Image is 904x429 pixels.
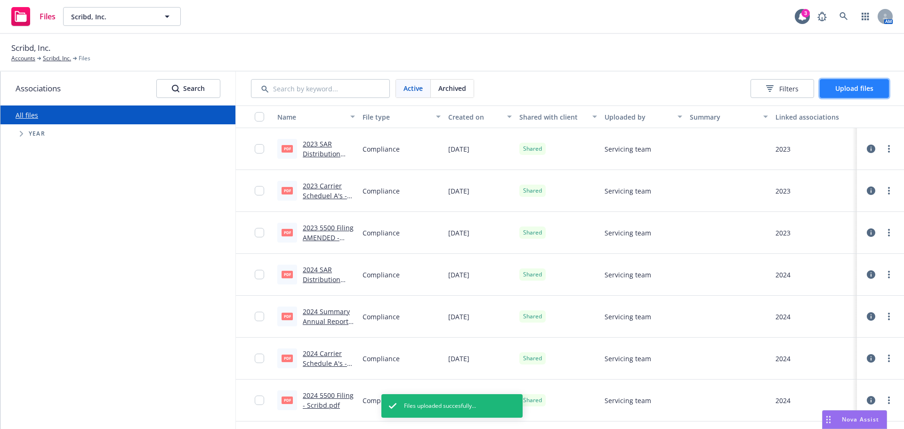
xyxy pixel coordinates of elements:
[775,186,791,196] div: 2023
[303,181,347,210] a: 2023 Carrier Scheduel A's - Scribd.pdf
[303,307,350,336] a: 2024 Summary Annual Report (SAR).pdf
[363,144,400,154] span: Compliance
[303,265,340,304] a: 2024 SAR Distribution Rules - Scribd.pdf
[444,105,516,128] button: Created on
[775,112,853,122] div: Linked associations
[16,111,38,120] a: All files
[438,83,466,93] span: Archived
[282,271,293,278] span: pdf
[448,312,469,322] span: [DATE]
[779,84,799,94] span: Filters
[448,270,469,280] span: [DATE]
[277,112,345,122] div: Name
[282,187,293,194] span: pdf
[883,227,895,238] a: more
[404,83,423,93] span: Active
[883,311,895,322] a: more
[775,228,791,238] div: 2023
[523,270,542,279] span: Shared
[523,312,542,321] span: Shared
[883,185,895,196] a: more
[842,415,879,423] span: Nova Assist
[523,396,542,405] span: Shared
[605,112,672,122] div: Uploaded by
[605,270,651,280] span: Servicing team
[363,396,400,405] span: Compliance
[16,82,61,95] span: Associations
[605,396,651,405] span: Servicing team
[772,105,857,128] button: Linked associations
[11,54,35,63] a: Accounts
[856,7,875,26] a: Switch app
[255,396,264,405] input: Toggle Row Selected
[883,353,895,364] a: more
[274,105,359,128] button: Name
[523,354,542,363] span: Shared
[835,84,873,93] span: Upload files
[363,112,430,122] div: File type
[303,349,347,378] a: 2024 Carrier Schedule A's - Scribd.pdf
[303,391,354,410] a: 2024 5500 Filing - Scribd.pdf
[605,312,651,322] span: Servicing team
[605,354,651,364] span: Servicing team
[448,112,501,122] div: Created on
[363,312,400,322] span: Compliance
[255,144,264,154] input: Toggle Row Selected
[775,144,791,154] div: 2023
[523,186,542,195] span: Shared
[8,3,59,30] a: Files
[523,228,542,237] span: Shared
[448,144,469,154] span: [DATE]
[156,79,220,98] button: SearchSearch
[172,80,205,97] div: Search
[883,269,895,280] a: more
[751,79,814,98] button: Filters
[255,228,264,237] input: Toggle Row Selected
[282,355,293,362] span: pdf
[775,354,791,364] div: 2024
[172,85,179,92] svg: Search
[766,84,799,94] span: Filters
[255,186,264,195] input: Toggle Row Selected
[282,229,293,236] span: pdf
[255,270,264,279] input: Toggle Row Selected
[71,12,153,22] span: Scribd, Inc.
[404,402,476,410] span: Files uploaded succesfully...
[775,312,791,322] div: 2024
[363,228,400,238] span: Compliance
[282,145,293,152] span: pdf
[448,228,469,238] span: [DATE]
[303,139,340,178] a: 2023 SAR Distribution Rules - Scribd.pdf
[883,395,895,406] a: more
[255,354,264,363] input: Toggle Row Selected
[29,131,45,137] span: Year
[605,186,651,196] span: Servicing team
[519,112,587,122] div: Shared with client
[359,105,444,128] button: File type
[523,145,542,153] span: Shared
[303,223,354,252] a: 2023 5500 Filing AMENDED - scribd.pdf
[820,79,889,98] button: Upload files
[255,312,264,321] input: Toggle Row Selected
[43,54,71,63] a: Scribd, Inc.
[601,105,686,128] button: Uploaded by
[11,42,50,54] span: Scribd, Inc.
[282,313,293,320] span: pdf
[775,270,791,280] div: 2024
[0,124,235,143] div: Tree Example
[883,143,895,154] a: more
[363,186,400,196] span: Compliance
[363,270,400,280] span: Compliance
[822,410,887,429] button: Nova Assist
[448,186,469,196] span: [DATE]
[40,13,56,20] span: Files
[255,112,264,121] input: Select all
[605,144,651,154] span: Servicing team
[686,105,771,128] button: Summary
[516,105,601,128] button: Shared with client
[251,79,390,98] input: Search by keyword...
[79,54,90,63] span: Files
[813,7,831,26] a: Report a Bug
[690,112,757,122] div: Summary
[363,354,400,364] span: Compliance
